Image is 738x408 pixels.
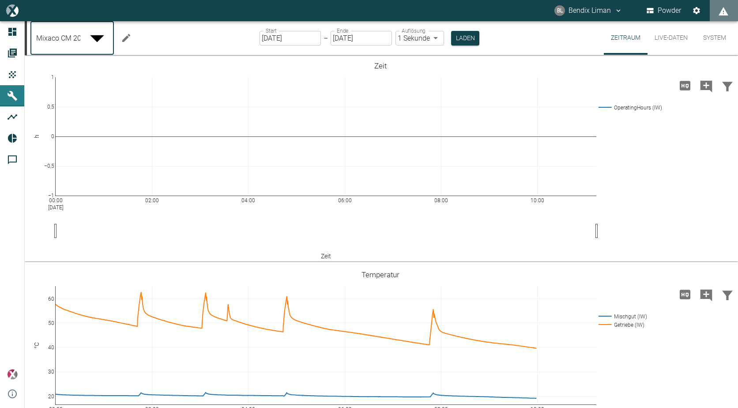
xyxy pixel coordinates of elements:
[717,283,738,306] button: Daten filtern
[696,74,717,97] button: Kommentar hinzufügen
[451,31,479,45] button: Laden
[695,21,734,55] button: System
[260,31,321,45] input: DD.MM.YYYY
[117,29,135,47] button: Machine bearbeiten
[402,27,425,34] label: Auflösung
[674,81,696,89] span: Hohe Auflösung
[266,27,277,34] label: Start
[337,27,348,34] label: Ende
[331,31,392,45] input: DD.MM.YYYY
[674,290,696,298] span: Hohe Auflösung
[689,3,704,19] button: Einstellungen
[554,5,565,16] div: BL
[717,74,738,97] button: Daten filtern
[6,4,18,16] img: logo
[36,33,89,43] span: Mixaco CM 2000
[553,3,624,19] button: bendix.liman@kansaihelios-cws.de
[648,21,695,55] button: Live-Daten
[696,283,717,306] button: Kommentar hinzufügen
[645,3,683,19] button: Powder
[395,31,444,45] div: 1 Sekunde
[324,33,328,43] p: –
[604,21,648,55] button: Zeitraum
[7,369,18,380] img: Xplore Logo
